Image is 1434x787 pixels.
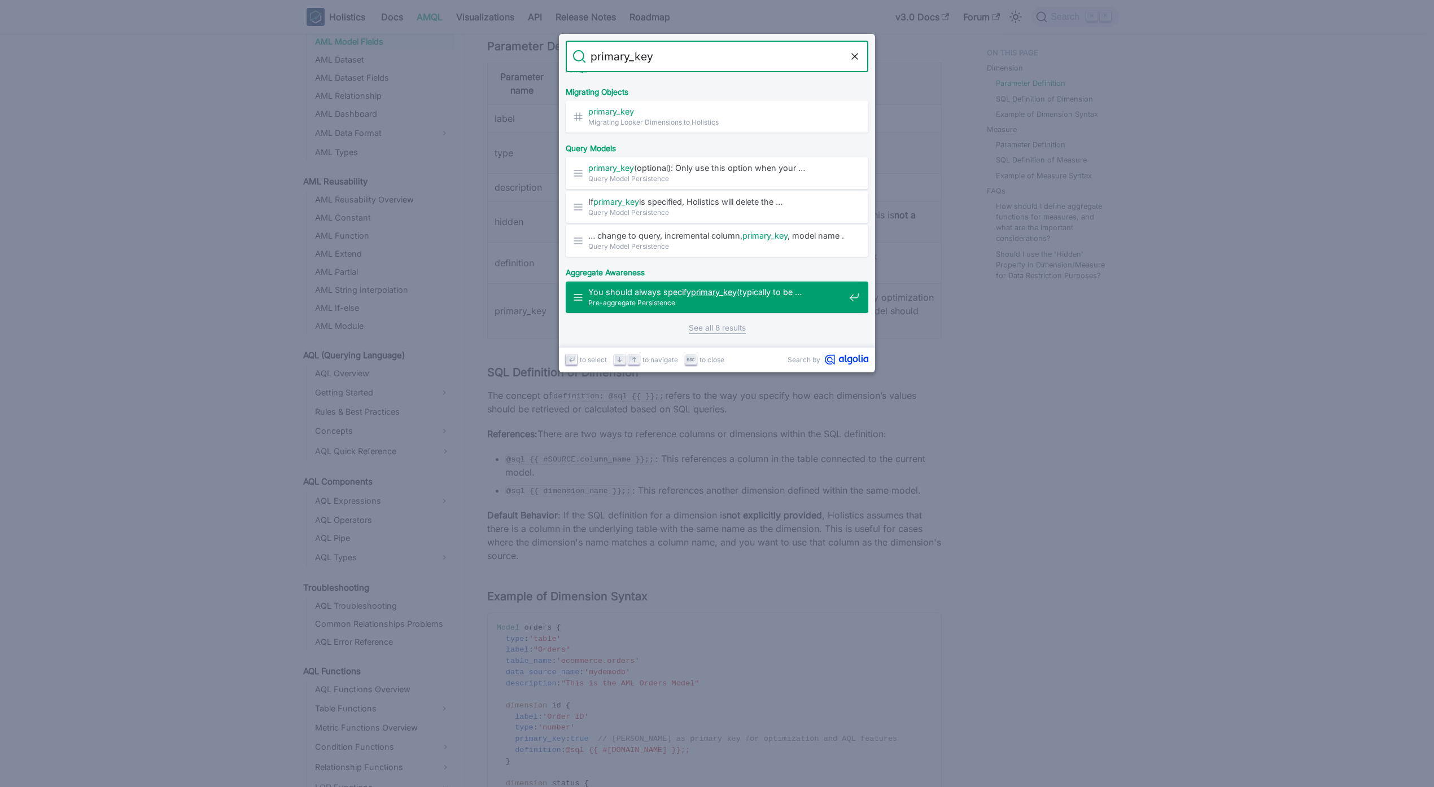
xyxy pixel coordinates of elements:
a: primary_key(optional): Only use this option when your …Query Model Persistence [566,157,868,189]
span: … change to query, incremental column, , model name … [588,230,845,241]
mark: primary_key [691,287,737,297]
a: Search byAlgolia [788,354,868,365]
a: See all 8 results [689,322,746,334]
span: Pre-aggregate Persistence [588,297,845,308]
svg: Algolia [825,354,868,365]
span: (optional): Only use this option when your … [588,162,845,173]
a: … change to query, incremental column,primary_key, model name …Query Model Persistence [566,225,868,257]
a: You should always specifyprimary_key(typically to be …Pre-aggregate Persistence [566,282,868,313]
span: Query Model Persistence [588,173,845,184]
svg: Arrow up [630,355,639,364]
button: Clear the query [848,50,862,63]
span: Migrating Looker Dimensions to Holistics [588,117,845,127]
svg: Escape key [687,355,695,364]
mark: primary_key [588,107,634,116]
div: Query Models [563,135,871,157]
span: to navigate [642,354,678,365]
span: You should always specify (typically to be … [588,287,845,297]
span: to select [580,354,607,365]
svg: Arrow down [615,355,624,364]
a: Ifprimary_keyis specified, Holistics will delete the …Query Model Persistence [566,191,868,223]
span: If is specified, Holistics will delete the … [588,196,845,207]
mark: primary_key [742,231,788,240]
svg: Enter key [567,355,576,364]
span: Query Model Persistence [588,207,845,218]
div: Aggregate Awareness [563,259,871,282]
a: primary_keyMigrating Looker Dimensions to Holistics [566,101,868,133]
span: to close [699,354,724,365]
span: Query Model Persistence [588,241,845,252]
mark: primary_key [588,163,634,173]
div: Migrating Objects [563,78,871,101]
mark: primary_key [593,197,639,206]
span: Search by [788,354,820,365]
input: Search docs [586,41,848,72]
